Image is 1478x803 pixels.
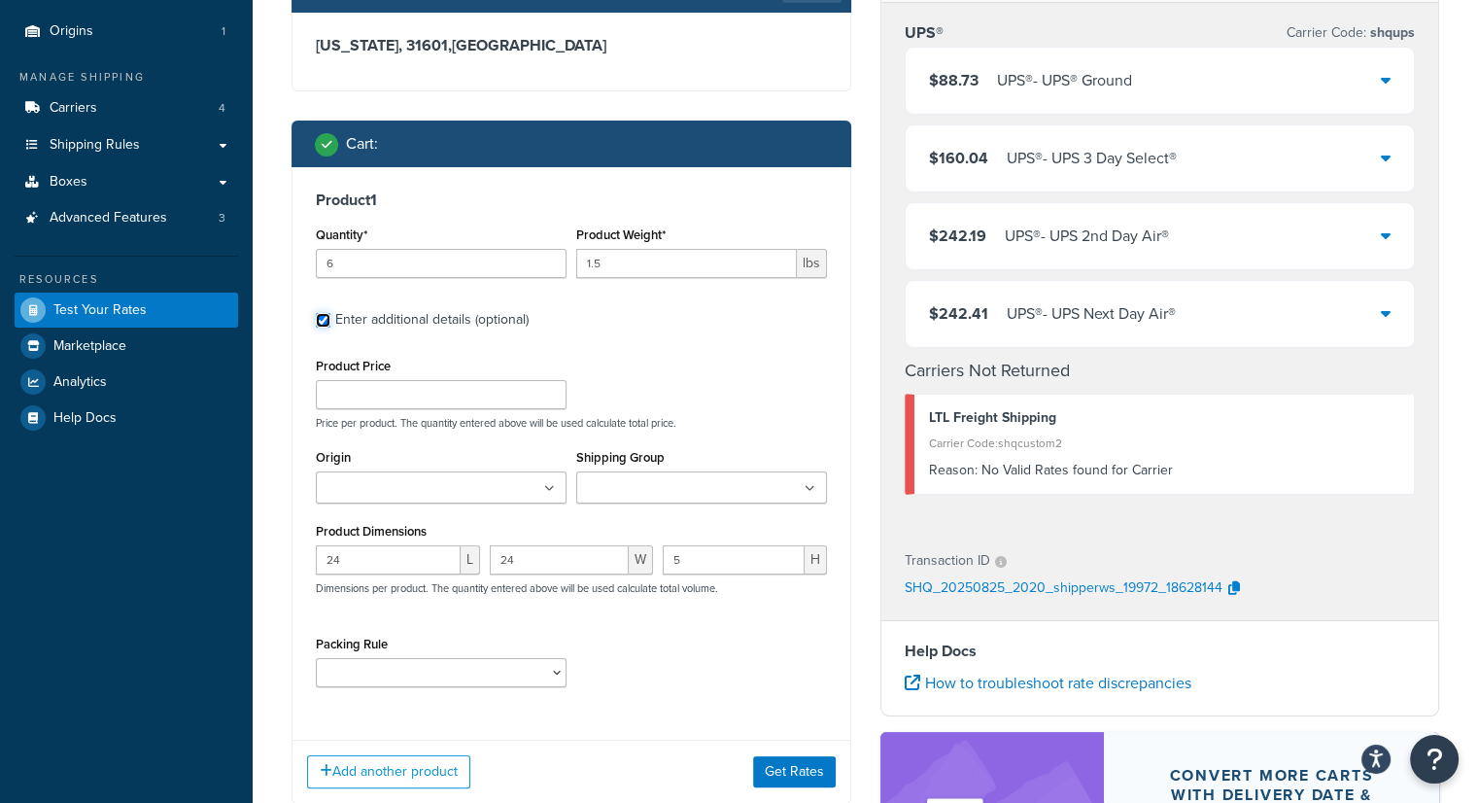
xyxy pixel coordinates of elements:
span: Origins [50,23,93,40]
label: Product Price [316,359,391,373]
h3: [US_STATE], 31601 , [GEOGRAPHIC_DATA] [316,36,827,55]
a: Analytics [15,365,238,400]
span: H [805,545,827,575]
a: Origins1 [15,14,238,50]
label: Origin [316,450,351,465]
h3: UPS® [905,23,944,43]
span: Reason: [929,460,978,480]
span: $88.73 [929,69,979,91]
a: Shipping Rules [15,127,238,163]
h2: Cart : [346,135,378,153]
p: Price per product. The quantity entered above will be used calculate total price. [311,416,832,430]
p: SHQ_20250825_2020_shipperws_19972_18628144 [905,575,1222,604]
a: Carriers4 [15,90,238,126]
h4: Carriers Not Returned [905,358,1416,384]
span: $242.41 [929,302,988,325]
span: Boxes [50,174,87,191]
div: Carrier Code: shqcustom2 [929,430,1400,457]
span: Help Docs [53,410,117,427]
span: Shipping Rules [50,137,140,154]
span: Carriers [50,100,97,117]
label: Quantity* [316,227,367,242]
div: Enter additional details (optional) [335,306,529,333]
a: Advanced Features3 [15,200,238,236]
a: Test Your Rates [15,293,238,328]
div: UPS® - UPS® Ground [997,67,1132,94]
span: Advanced Features [50,210,167,227]
p: Carrier Code: [1287,19,1415,47]
label: Product Weight* [576,227,666,242]
div: UPS® - UPS Next Day Air® [1007,300,1176,328]
div: UPS® - UPS 2nd Day Air® [1005,223,1169,250]
span: 1 [222,23,225,40]
label: Packing Rule [316,637,388,651]
label: Product Dimensions [316,524,427,539]
span: Test Your Rates [53,302,147,319]
span: Marketplace [53,338,126,355]
li: Origins [15,14,238,50]
span: $160.04 [929,147,988,169]
span: $242.19 [929,225,986,247]
li: Advanced Features [15,200,238,236]
h3: Product 1 [316,191,827,210]
div: LTL Freight Shipping [929,404,1400,432]
input: 0.0 [316,249,567,278]
input: 0.00 [576,249,797,278]
button: Get Rates [753,756,836,787]
p: Dimensions per product. The quantity entered above will be used calculate total volume. [311,581,718,595]
div: No Valid Rates found for Carrier [929,457,1400,484]
div: UPS® - UPS 3 Day Select® [1007,145,1177,172]
span: lbs [797,249,827,278]
a: Help Docs [15,401,238,436]
button: Add another product [307,755,470,788]
p: Transaction ID [905,547,990,575]
span: 4 [219,100,225,117]
a: Marketplace [15,329,238,364]
button: Open Resource Center [1410,735,1459,784]
span: Analytics [53,374,107,391]
a: Boxes [15,164,238,200]
span: shqups [1366,22,1415,43]
div: Resources [15,271,238,288]
input: Enter additional details (optional) [316,313,330,328]
div: Manage Shipping [15,69,238,86]
h4: Help Docs [905,640,1416,663]
span: W [629,545,653,575]
span: 3 [219,210,225,227]
a: How to troubleshoot rate discrepancies [905,672,1191,694]
label: Shipping Group [576,450,665,465]
span: L [461,545,480,575]
li: Carriers [15,90,238,126]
